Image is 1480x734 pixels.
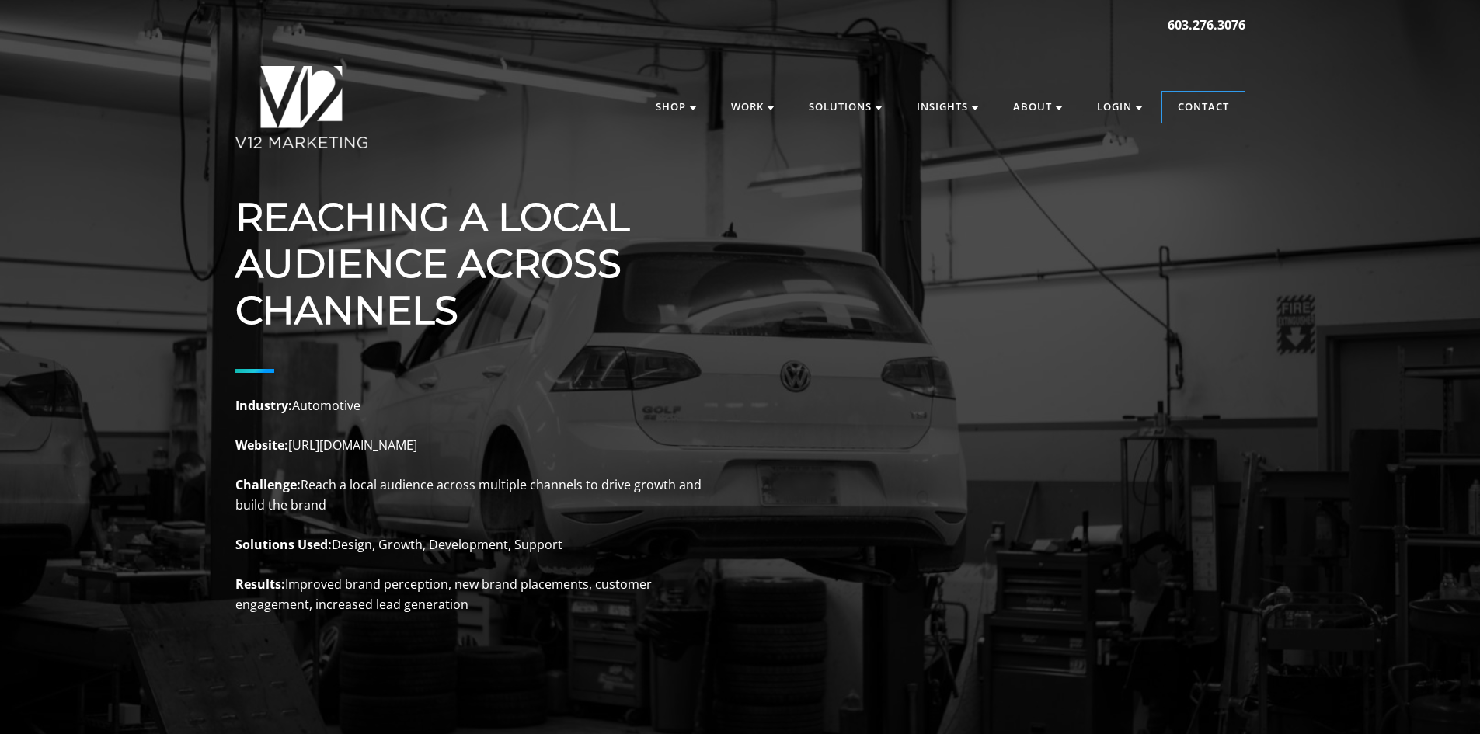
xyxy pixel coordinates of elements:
[235,536,332,553] strong: Solutions Used:
[1200,554,1480,734] iframe: Chat Widget
[1168,16,1245,34] a: 603.276.3076
[235,476,301,493] strong: Challenge:
[998,92,1078,123] a: About
[716,92,790,123] a: Work
[235,194,702,334] h1: REACHING A LOCAL AUDIENCE ACROSS CHANNELS
[1081,92,1158,123] a: Login
[235,66,368,148] img: V12 MARKETING Logo New Hampshire Marketing Agency
[1162,92,1245,123] a: Contact
[640,92,712,123] a: Shop
[235,576,285,593] strong: Results:
[793,92,898,123] a: Solutions
[235,397,292,414] strong: Industry:
[901,92,994,123] a: Insights
[235,396,702,615] p: Automotive [URL][DOMAIN_NAME] Reach a local audience across multiple channels to drive growth and...
[235,437,288,454] strong: Website:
